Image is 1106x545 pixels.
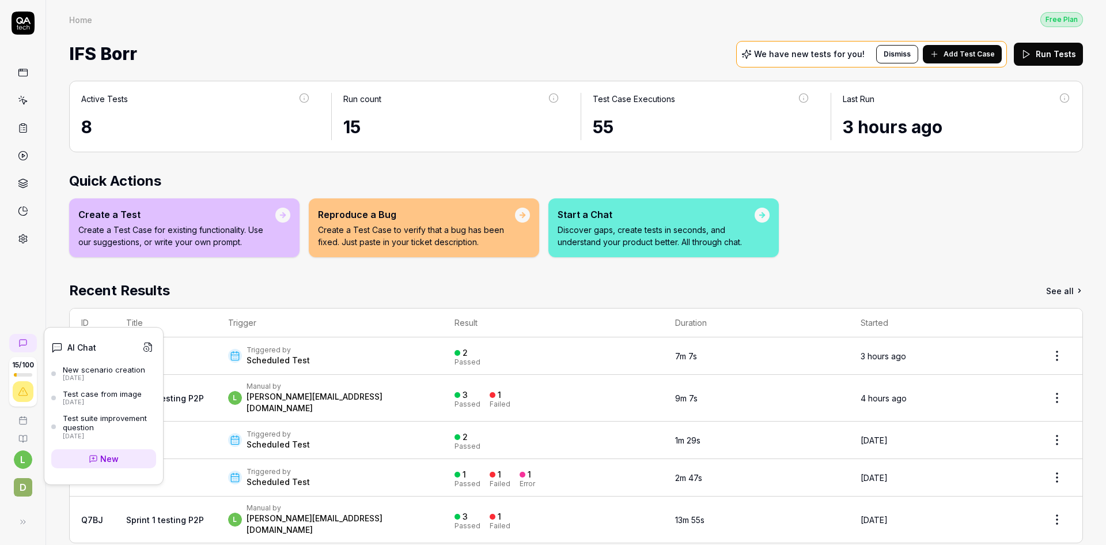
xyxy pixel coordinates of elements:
[78,224,275,248] p: Create a Test Case for existing functionality. Use our suggestions, or write your own prompt.
[463,512,468,522] div: 3
[67,341,96,354] h4: AI Chat
[675,435,700,445] time: 1m 29s
[861,435,888,445] time: [DATE]
[343,114,560,140] div: 15
[81,515,103,525] a: Q7BJ
[69,39,137,69] span: IFS Borr
[675,473,702,483] time: 2m 47s
[247,439,310,450] div: Scheduled Test
[247,345,310,355] div: Triggered by
[318,208,515,221] div: Reproduce a Bug
[490,480,510,487] div: Failed
[228,391,242,405] span: l
[849,309,1032,337] th: Started
[1040,12,1083,27] button: Free Plan
[664,309,849,337] th: Duration
[843,116,942,137] time: 3 hours ago
[454,480,480,487] div: Passed
[247,391,431,414] div: [PERSON_NAME][EMAIL_ADDRESS][DOMAIN_NAME]
[81,93,128,105] div: Active Tests
[861,515,888,525] time: [DATE]
[454,359,480,366] div: Passed
[754,50,865,58] p: We have new tests for you!
[9,334,37,352] a: New conversation
[593,114,810,140] div: 55
[63,365,145,374] div: New scenario creation
[69,14,92,25] div: Home
[454,523,480,529] div: Passed
[558,208,755,221] div: Start a Chat
[63,374,145,382] div: [DATE]
[343,93,381,105] div: Run count
[247,513,431,536] div: [PERSON_NAME][EMAIL_ADDRESS][DOMAIN_NAME]
[318,224,515,248] p: Create a Test Case to verify that a bug has been fixed. Just paste in your ticket description.
[51,414,156,440] a: Test suite improvement question[DATE]
[100,453,119,465] span: New
[5,407,41,425] a: Book a call with us
[558,224,755,248] p: Discover gaps, create tests in seconds, and understand your product better. All through chat.
[70,309,115,337] th: ID
[63,389,142,399] div: Test case from image
[217,309,443,337] th: Trigger
[876,45,918,63] button: Dismiss
[498,512,501,522] div: 1
[247,430,310,439] div: Triggered by
[14,478,32,497] span: D
[63,433,156,441] div: [DATE]
[675,515,704,525] time: 13m 55s
[490,523,510,529] div: Failed
[843,93,874,105] div: Last Run
[528,469,531,480] div: 1
[78,208,275,221] div: Create a Test
[247,355,310,366] div: Scheduled Test
[5,469,41,499] button: D
[12,362,34,369] span: 15 / 100
[51,365,156,382] a: New scenario creation[DATE]
[69,280,170,301] h2: Recent Results
[675,393,698,403] time: 9m 7s
[463,390,468,400] div: 3
[454,443,480,450] div: Passed
[14,450,32,469] button: l
[126,515,204,525] a: Sprint 1 testing P2P
[63,399,142,407] div: [DATE]
[69,171,1083,191] h2: Quick Actions
[861,351,906,361] time: 3 hours ago
[520,480,535,487] div: Error
[463,432,468,442] div: 2
[443,309,664,337] th: Result
[593,93,675,105] div: Test Case Executions
[675,351,697,361] time: 7m 7s
[51,449,156,468] a: New
[247,476,310,488] div: Scheduled Test
[498,469,501,480] div: 1
[81,114,310,140] div: 8
[51,389,156,407] a: Test case from image[DATE]
[944,49,995,59] span: Add Test Case
[5,425,41,443] a: Documentation
[1046,280,1083,301] a: See all
[126,393,204,403] a: Sprint 1 testing P2P
[228,513,242,527] span: l
[247,503,431,513] div: Manual by
[861,393,907,403] time: 4 hours ago
[463,348,468,358] div: 2
[498,390,501,400] div: 1
[63,414,156,433] div: Test suite improvement question
[454,401,480,408] div: Passed
[115,309,217,337] th: Title
[247,382,431,391] div: Manual by
[463,469,466,480] div: 1
[923,45,1002,63] button: Add Test Case
[1014,43,1083,66] button: Run Tests
[861,473,888,483] time: [DATE]
[247,467,310,476] div: Triggered by
[490,401,510,408] div: Failed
